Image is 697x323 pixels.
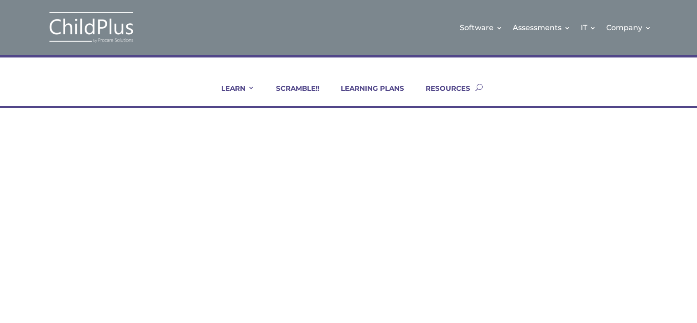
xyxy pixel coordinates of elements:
a: RESOURCES [414,84,470,106]
a: Company [606,9,651,46]
a: LEARN [210,84,255,106]
a: LEARNING PLANS [329,84,404,106]
a: Assessments [513,9,571,46]
a: IT [581,9,596,46]
a: SCRAMBLE!! [265,84,319,106]
a: Software [460,9,503,46]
